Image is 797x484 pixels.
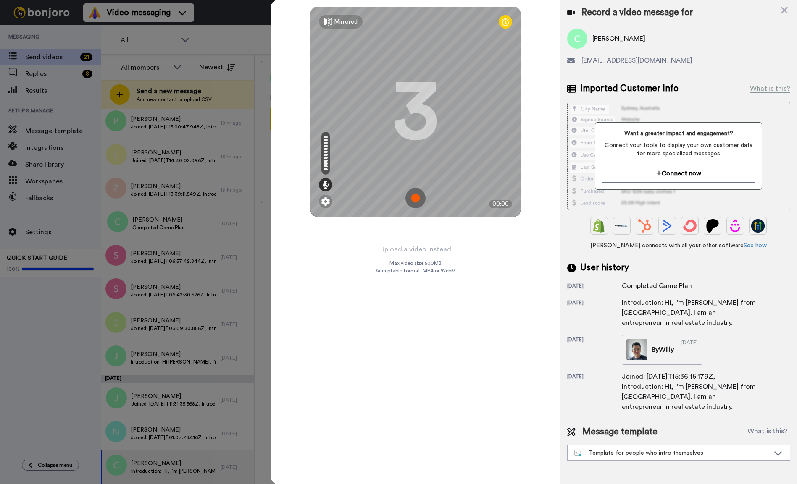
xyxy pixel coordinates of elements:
[622,298,756,328] div: Introduction: Hi, I’m [PERSON_NAME] from [GEOGRAPHIC_DATA]. I am an entrepreneur in real estate i...
[574,450,582,457] img: nextgen-template.svg
[660,219,674,233] img: ActiveCampaign
[751,219,765,233] img: GoHighLevel
[581,55,692,65] span: [EMAIL_ADDRESS][DOMAIN_NAME]
[744,243,767,249] a: See how
[389,260,442,267] span: Max video size: 500 MB
[567,373,622,412] div: [DATE]
[622,372,756,412] div: Joined: [DATE]T15:36:15.179Z, Introduction: Hi, I’m [PERSON_NAME] from [GEOGRAPHIC_DATA]. I am an...
[321,197,330,206] img: ic_gear.svg
[622,281,692,291] div: Completed Game Plan
[582,426,658,438] span: Message template
[683,219,697,233] img: ConvertKit
[602,141,755,158] span: Connect your tools to display your own customer data for more specialized messages
[567,283,622,291] div: [DATE]
[376,267,456,274] span: Acceptable format: MP4 or WebM
[378,244,454,255] button: Upload a video instead
[745,426,790,438] button: What is this?
[567,299,622,328] div: [DATE]
[622,335,702,365] a: ByWilly[DATE]
[580,262,629,274] span: User history
[580,82,679,95] span: Imported Customer Info
[592,219,606,233] img: Shopify
[638,219,651,233] img: Hubspot
[615,219,629,233] img: Ontraport
[567,241,790,250] span: [PERSON_NAME] connects with all your other software
[729,219,742,233] img: Drip
[626,339,647,360] img: 81d4359f-c844-42d7-ab97-7c65c1952357-thumb.jpg
[392,80,439,143] div: 3
[602,129,755,138] span: Want a greater impact and engagement?
[489,200,512,208] div: 00:00
[750,84,790,94] div: What is this?
[706,219,719,233] img: Patreon
[681,339,698,360] div: [DATE]
[574,449,770,457] div: Template for people who intro themselves
[602,165,755,183] button: Connect now
[405,188,426,208] img: ic_record_start.svg
[652,345,674,355] div: By Willy
[567,336,622,365] div: [DATE]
